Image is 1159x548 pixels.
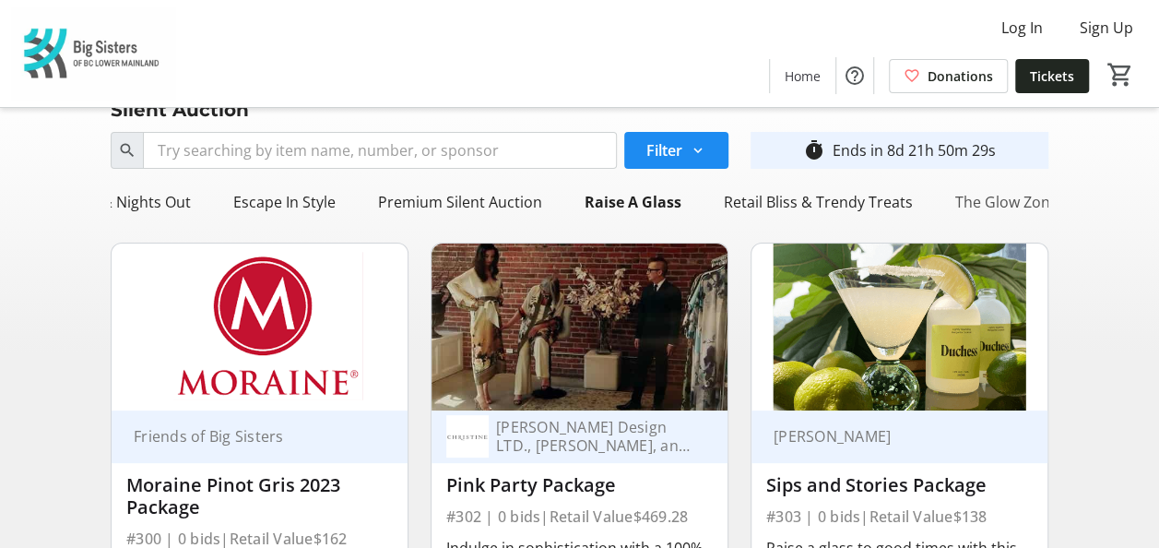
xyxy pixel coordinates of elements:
[1080,17,1133,39] span: Sign Up
[143,132,617,169] input: Try searching by item name, number, or sponsor
[646,139,682,161] span: Filter
[1065,13,1148,42] button: Sign Up
[836,57,873,94] button: Help
[751,244,1047,411] img: Sips and Stories Package
[489,418,691,455] div: [PERSON_NAME] Design LTD., [PERSON_NAME], and [PERSON_NAME]
[766,427,1011,446] div: [PERSON_NAME]
[446,415,489,458] img: Christine Design LTD., Caren McSherry, and Jane Savill
[226,184,343,220] div: Escape In Style
[624,132,728,169] button: Filter
[1001,17,1043,39] span: Log In
[446,504,713,530] div: #302 | 0 bids | Retail Value $469.28
[1015,59,1089,93] a: Tickets
[1104,58,1137,91] button: Cart
[716,184,920,220] div: Retail Bliss & Trendy Treats
[948,184,1066,220] div: The Glow Zone
[577,184,689,220] div: Raise A Glass
[371,184,550,220] div: Premium Silent Auction
[803,139,825,161] mat-icon: timer_outline
[446,474,713,496] div: Pink Party Package
[112,244,408,411] img: Moraine Pinot Gris 2023 Package
[785,66,821,86] span: Home
[770,59,835,93] a: Home
[1030,66,1074,86] span: Tickets
[126,474,393,518] div: Moraine Pinot Gris 2023 Package
[11,7,175,100] img: Big Sisters of BC Lower Mainland's Logo
[889,59,1008,93] a: Donations
[928,66,993,86] span: Donations
[987,13,1058,42] button: Log In
[833,139,996,161] div: Ends in 8d 21h 50m 29s
[766,474,1033,496] div: Sips and Stories Package
[766,504,1033,530] div: #303 | 0 bids | Retail Value $138
[126,427,371,446] div: Friends of Big Sisters
[432,244,727,411] img: Pink Party Package
[100,95,260,125] div: Silent Auction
